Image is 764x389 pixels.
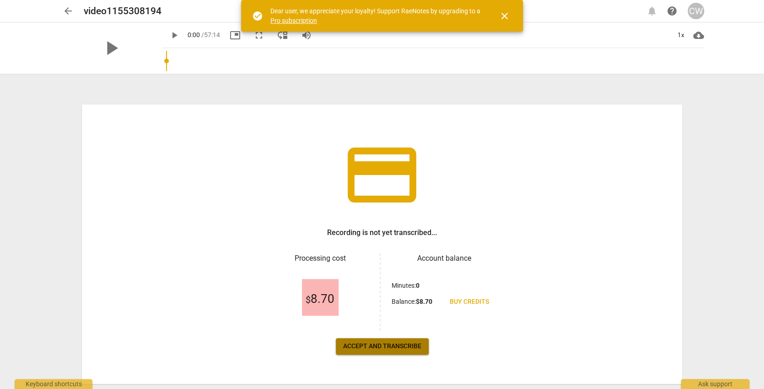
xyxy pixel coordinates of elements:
[494,5,516,27] button: Close
[166,27,183,44] button: Play
[693,30,704,41] span: cloud_download
[277,30,288,41] span: move_down
[392,253,496,264] h3: Account balance
[688,3,704,19] button: CW
[416,298,432,305] b: $ 8.70
[343,342,421,351] span: Accept and transcribe
[268,253,372,264] h3: Processing cost
[253,30,264,41] span: fullscreen
[63,5,74,16] span: arrow_back
[270,17,317,24] a: Pro subscription
[84,5,161,17] h2: video1155308194
[298,27,315,44] button: Volume
[306,294,311,305] span: $
[301,30,312,41] span: volume_up
[15,379,92,389] div: Keyboard shortcuts
[664,3,680,19] a: Help
[251,27,267,44] button: Fullscreen
[392,281,420,290] p: Minutes :
[681,379,749,389] div: Ask support
[169,30,180,41] span: play_arrow
[450,297,489,307] span: Buy credits
[99,36,123,60] span: play_arrow
[336,338,429,355] button: Accept and transcribe
[667,5,678,16] span: help
[442,294,496,310] a: Buy credits
[201,31,220,38] span: / 57:14
[499,11,510,22] span: close
[252,11,263,22] span: check_circle
[230,30,241,41] span: picture_in_picture
[270,6,483,25] div: Dear user, we appreciate your loyalty! Support RaeNotes by upgrading to a
[392,297,432,307] p: Balance :
[274,27,291,44] button: View player as separate pane
[227,27,243,44] button: Picture in picture
[416,282,420,289] b: 0
[327,227,437,238] h3: Recording is not yet transcribed...
[306,292,334,306] span: 8.70
[188,31,200,38] span: 0:00
[341,134,423,216] span: credit_card
[672,28,689,43] div: 1x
